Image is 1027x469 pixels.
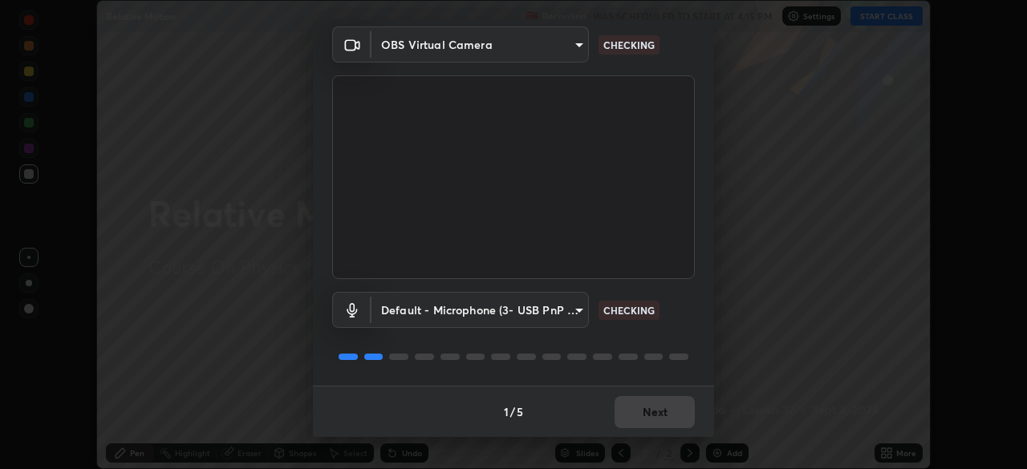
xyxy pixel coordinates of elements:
[517,403,523,420] h4: 5
[371,292,589,328] div: OBS Virtual Camera
[371,26,589,63] div: OBS Virtual Camera
[603,38,655,52] p: CHECKING
[603,303,655,317] p: CHECKING
[504,403,509,420] h4: 1
[510,403,515,420] h4: /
